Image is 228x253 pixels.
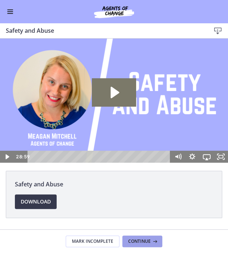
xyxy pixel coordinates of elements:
[185,116,199,129] button: Show settings menu
[21,197,51,206] span: Download
[199,116,213,129] button: Airplay
[72,238,113,244] span: Mark Incomplete
[33,116,167,129] div: Playbar
[15,180,213,189] span: Safety and Abuse
[78,4,150,19] img: Agents of Change
[128,238,151,244] span: Continue
[122,236,162,247] button: Continue
[15,194,57,209] a: Download
[66,236,119,247] button: Mark Incomplete
[214,116,228,129] button: Fullscreen
[6,26,199,35] h3: Safety and Abuse
[92,44,137,72] button: Play Video: ctrt98fh120s72qirkmg.mp4
[171,116,185,129] button: Mute
[6,7,15,16] button: Enable menu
